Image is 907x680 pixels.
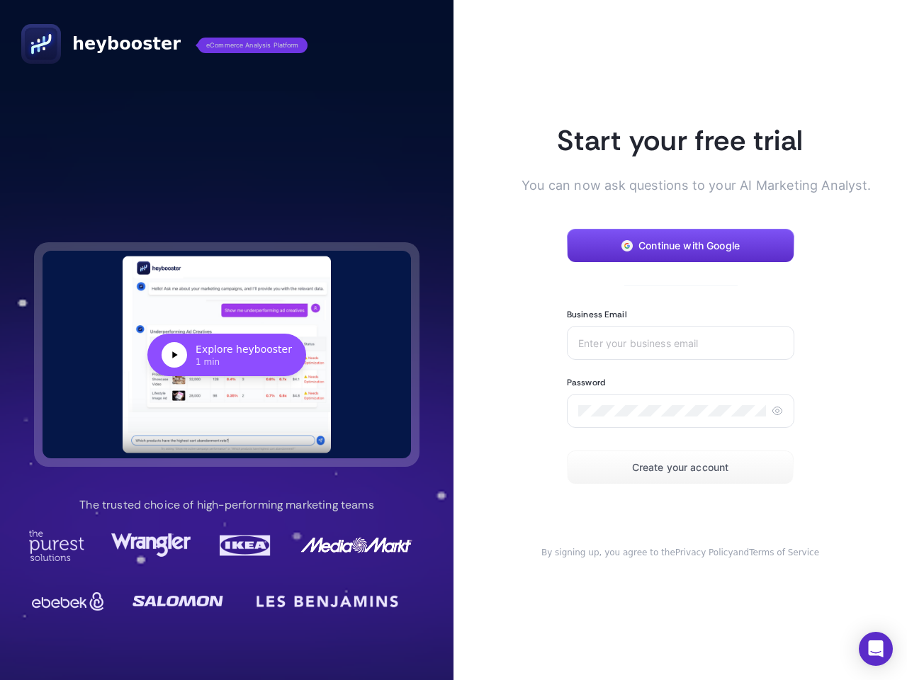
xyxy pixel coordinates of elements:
button: Explore heybooster1 min [43,251,411,458]
div: Open Intercom Messenger [859,632,893,666]
a: heyboostereCommerce Analysis Platform [21,24,308,64]
input: Enter your business email [578,337,783,348]
img: Wrangler [111,530,191,561]
p: The trusted choice of high-performing marketing teams [79,497,373,514]
span: By signing up, you agree to the [541,548,675,557]
h1: Start your free trial [522,122,839,159]
span: Create your account [632,462,729,473]
a: Privacy Policy [675,548,733,557]
div: 1 min [196,356,292,368]
div: Explore heybooster [196,342,292,356]
img: Ebebek [28,587,108,616]
img: Salomon [133,587,223,616]
label: Password [567,377,605,388]
span: Continue with Google [638,240,740,251]
a: Terms of Service [749,548,819,557]
button: Continue with Google [567,229,794,263]
img: LesBenjamin [248,584,407,618]
img: MediaMarkt [300,530,413,561]
p: You can now ask questions to your AI Marketing Analyst. [522,176,839,195]
img: Purest [28,530,85,561]
img: Ikea [217,530,274,561]
label: Business Email [567,309,627,320]
div: and [522,547,839,558]
span: heybooster [72,33,181,55]
span: eCommerce Analysis Platform [198,38,308,53]
button: Create your account [567,450,794,484]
